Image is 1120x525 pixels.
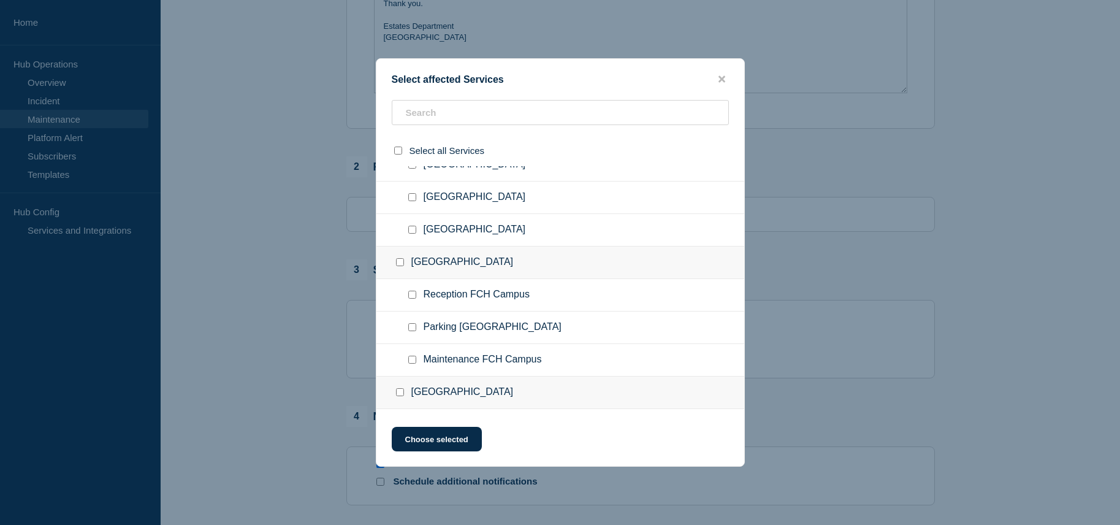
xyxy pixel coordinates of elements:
[408,291,416,299] input: Reception FCH Campus checkbox
[408,356,416,364] input: Maintenance FCH Campus checkbox
[424,321,562,334] span: Parking [GEOGRAPHIC_DATA]
[392,100,729,125] input: Search
[424,354,542,366] span: Maintenance FCH Campus
[410,145,485,156] span: Select all Services
[424,224,526,236] span: [GEOGRAPHIC_DATA]
[376,74,744,85] div: Select affected Services
[394,147,402,155] input: select all checkbox
[396,388,404,396] input: Pittville Student Village checkbox
[424,191,526,204] span: [GEOGRAPHIC_DATA]
[715,74,729,85] button: close button
[424,289,530,301] span: Reception FCH Campus
[376,247,744,279] div: [GEOGRAPHIC_DATA]
[396,258,404,266] input: FCH Campus checkbox
[408,193,416,201] input: Parking Park Campus checkbox
[408,323,416,331] input: Parking FCH Campus checkbox
[408,226,416,234] input: Maintenance Park Campus checkbox
[392,427,482,451] button: Choose selected
[376,377,744,409] div: [GEOGRAPHIC_DATA]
